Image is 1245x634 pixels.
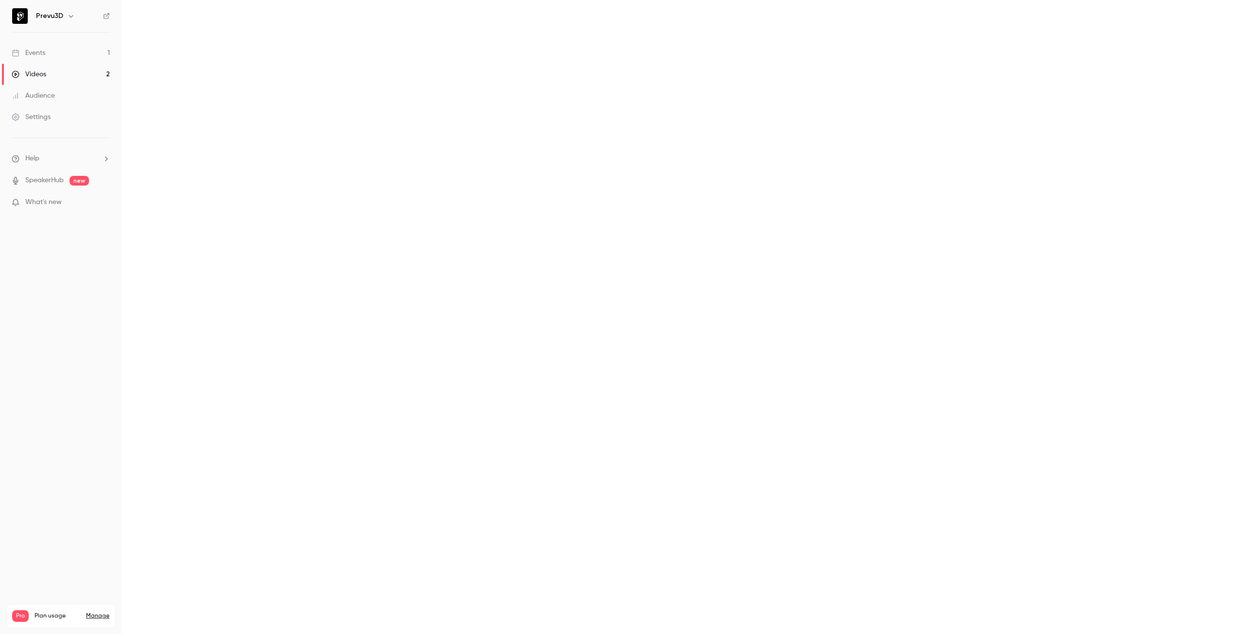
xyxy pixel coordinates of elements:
div: Videos [12,69,46,79]
li: help-dropdown-opener [12,154,110,164]
div: Events [12,48,45,58]
div: Settings [12,112,51,122]
span: What's new [25,197,62,207]
span: Help [25,154,39,164]
span: Pro [12,610,29,622]
h6: Prevu3D [36,11,63,21]
span: Plan usage [35,612,80,620]
a: Manage [86,612,109,620]
span: new [70,176,89,186]
img: Prevu3D [12,8,28,24]
div: Audience [12,91,55,101]
a: SpeakerHub [25,175,64,186]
